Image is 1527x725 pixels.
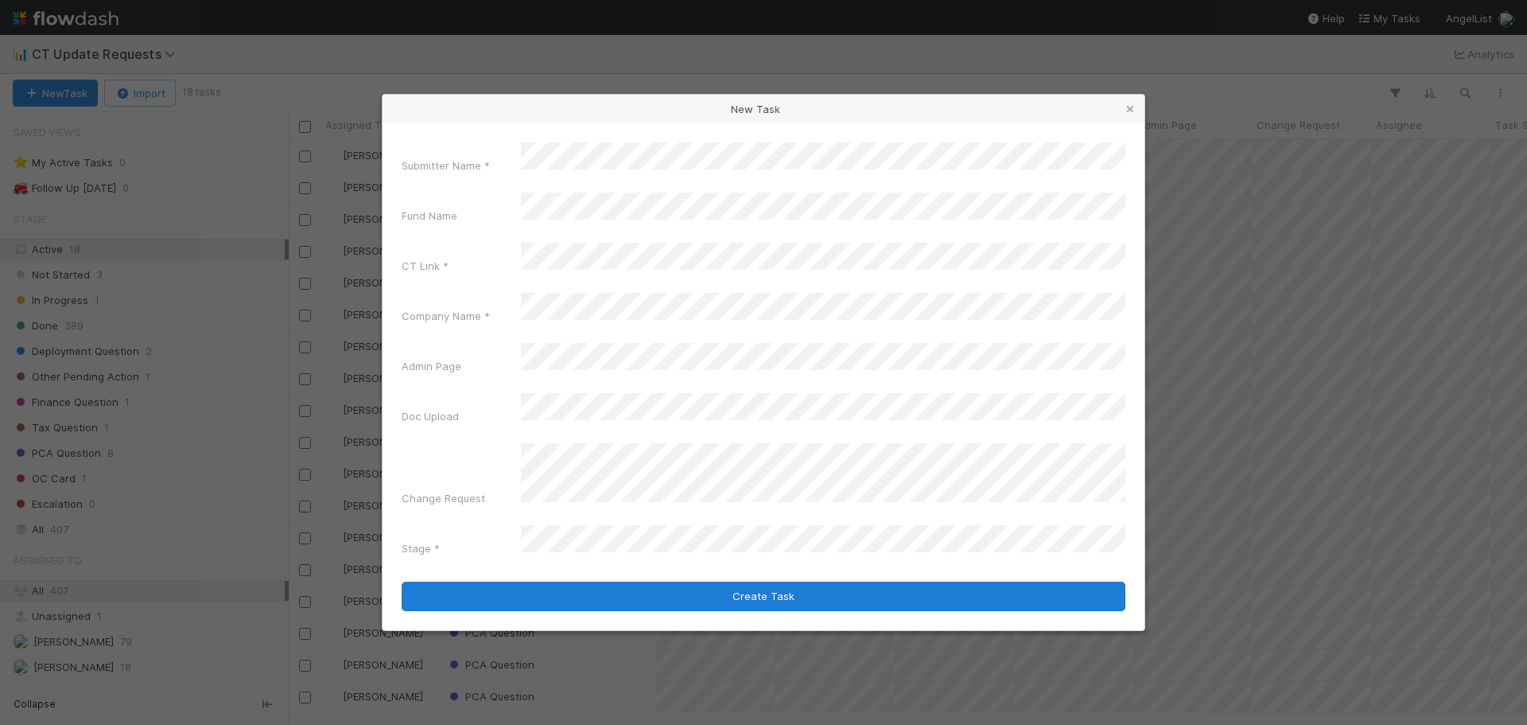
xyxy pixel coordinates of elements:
[402,208,457,224] label: Fund Name
[383,95,1144,123] div: New Task
[402,582,1125,612] button: Create Task
[402,258,449,274] label: CT Link *
[402,308,490,324] label: Company Name *
[402,540,440,556] label: Stage *
[402,490,485,506] label: Change Request
[402,158,490,173] label: Submitter Name *
[402,408,459,424] label: Doc Upload
[402,358,461,374] label: Admin Page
